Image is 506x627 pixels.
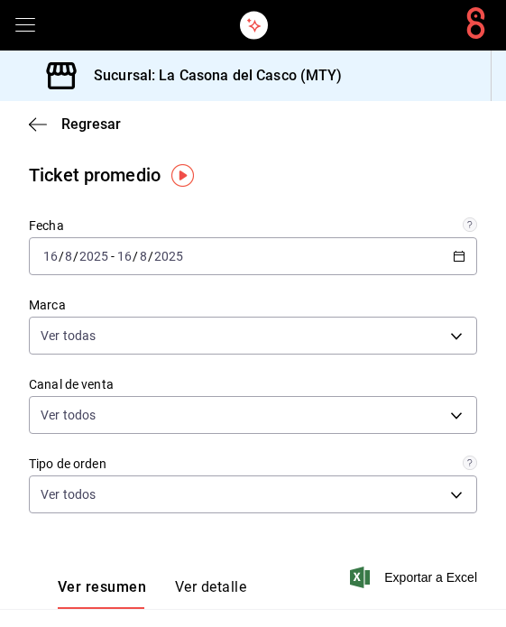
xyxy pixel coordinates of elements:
span: Regresar [61,115,121,133]
input: -- [42,249,59,263]
input: -- [139,249,148,263]
label: Tipo de orden [29,457,477,470]
svg: Información delimitada a máximo 62 días. [463,217,477,232]
input: ---- [153,249,184,263]
label: Marca [29,299,477,311]
input: ---- [78,249,109,263]
span: - [111,249,115,263]
input: -- [64,249,73,263]
svg: Todas las órdenes contabilizan 1 comensal a excepción de órdenes de mesa con comensales obligator... [463,456,477,470]
h3: Sucursal: La Casona del Casco (MTY) [79,65,343,87]
span: Ver todos [41,406,96,424]
label: Canal de venta [29,378,477,391]
button: Exportar a Excel [354,567,477,588]
span: Ver todas [41,327,96,345]
button: Ver detalle [175,578,246,609]
span: / [148,249,153,263]
div: Ticket promedio [29,161,161,189]
button: Regresar [29,115,121,133]
img: Tooltip marker [171,164,194,187]
span: / [73,249,78,263]
button: Ver resumen [58,578,146,609]
input: -- [116,249,133,263]
button: open drawer [14,14,36,36]
label: Fecha [29,219,477,232]
div: navigation tabs [58,578,246,609]
span: Ver todos [41,485,96,503]
span: / [59,249,64,263]
span: / [133,249,138,263]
